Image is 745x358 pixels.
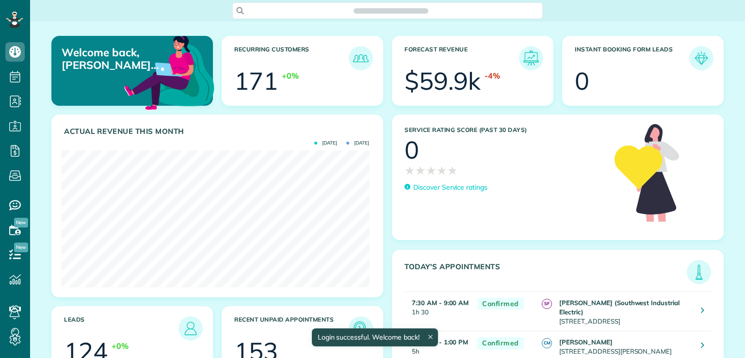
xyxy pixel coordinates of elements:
[405,162,415,179] span: ★
[363,6,418,16] span: Search ZenMaid…
[415,162,426,179] span: ★
[575,46,689,70] h3: Instant Booking Form Leads
[426,162,437,179] span: ★
[412,299,469,307] strong: 7:30 AM - 9:00 AM
[692,49,711,68] img: icon_form_leads-04211a6a04a5b2264e4ee56bc0799ec3eb69b7e499cbb523a139df1d13a81ae0.png
[405,182,487,193] a: Discover Service ratings
[477,337,524,349] span: Confirmed
[64,316,178,341] h3: Leads
[122,25,216,119] img: dashboard_welcome-42a62b7d889689a78055ac9021e634bf52bae3f8056760290aed330b23ab8690.png
[351,319,371,338] img: icon_unpaid_appointments-47b8ce3997adf2238b356f14209ab4cced10bd1f174958f3ca8f1d0dd7fffeee.png
[351,49,371,68] img: icon_recurring_customers-cf858462ba22bcd05b5a5880d41d6543d210077de5bb9ebc9590e49fd87d84ed.png
[64,127,373,136] h3: Actual Revenue this month
[405,262,687,284] h3: Today's Appointments
[542,299,552,309] span: SF
[282,70,299,81] div: +0%
[477,298,524,310] span: Confirmed
[521,49,541,68] img: icon_forecast_revenue-8c13a41c7ed35a8dcfafea3cbb826a0462acb37728057bba2d056411b612bbbe.png
[542,338,552,348] span: CM
[447,162,458,179] span: ★
[234,316,349,341] h3: Recent unpaid appointments
[405,127,605,133] h3: Service Rating score (past 30 days)
[14,243,28,252] span: New
[234,69,278,93] div: 171
[234,46,349,70] h3: Recurring Customers
[413,182,487,193] p: Discover Service ratings
[559,338,613,346] strong: [PERSON_NAME]
[437,162,447,179] span: ★
[575,69,589,93] div: 0
[689,262,709,282] img: icon_todays_appointments-901f7ab196bb0bea1936b74009e4eb5ffbc2d2711fa7634e0d609ed5ef32b18b.png
[405,292,472,331] td: 1h 30
[559,299,680,316] strong: [PERSON_NAME] (Southwest Industrial Electric)
[346,141,369,146] span: [DATE]
[557,292,694,331] td: [STREET_ADDRESS]
[405,138,419,162] div: 0
[485,70,500,81] div: -4%
[62,46,161,72] p: Welcome back, [PERSON_NAME] & [PERSON_NAME]!
[14,218,28,228] span: New
[181,319,200,338] img: icon_leads-1bed01f49abd5b7fead27621c3d59655bb73ed531f8eeb49469d10e621d6b896.png
[311,328,437,346] div: Login successful. Welcome back!
[405,69,481,93] div: $59.9k
[412,338,468,346] strong: 8:00 AM - 1:00 PM
[405,46,519,70] h3: Forecast Revenue
[314,141,337,146] span: [DATE]
[112,341,129,352] div: +0%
